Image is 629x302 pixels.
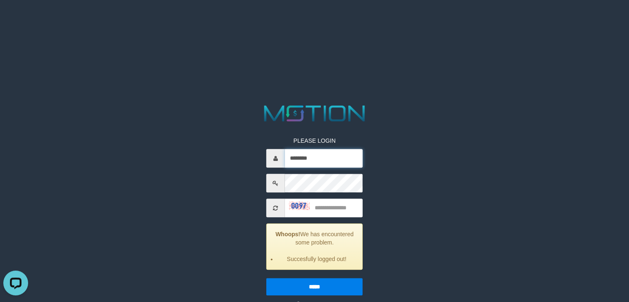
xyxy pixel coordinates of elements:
p: PLEASE LOGIN [266,137,363,145]
div: We has encountered some problem. [266,224,363,270]
img: captcha [289,201,310,210]
strong: Whoops! [275,231,300,238]
img: MOTION_logo.png [259,103,369,124]
button: Open LiveChat chat widget [3,3,28,28]
li: Succesfully logged out! [277,255,356,264]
